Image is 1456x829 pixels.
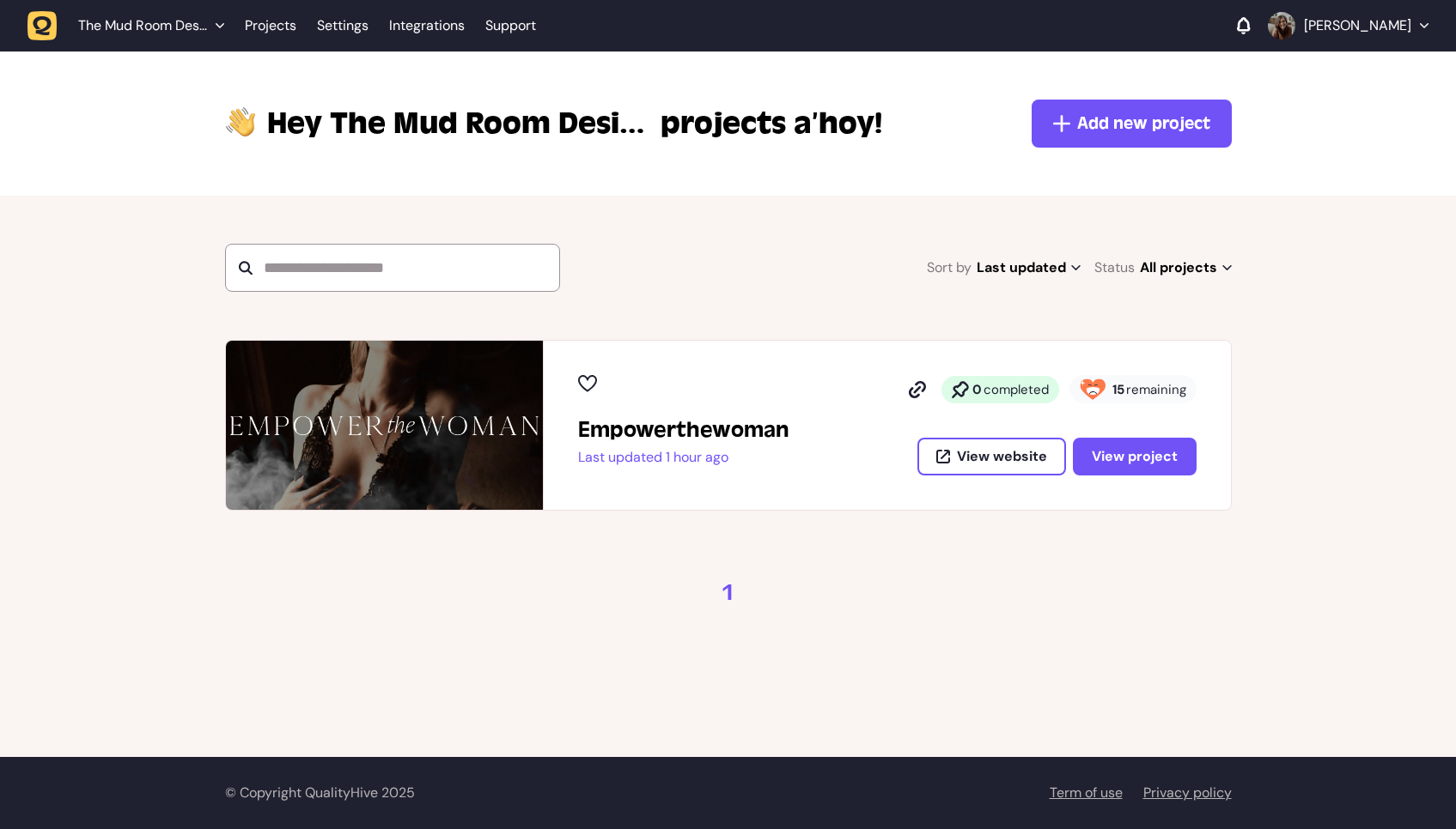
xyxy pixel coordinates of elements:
button: The Mud Room Design Studio [27,10,235,41]
span: Status [1094,256,1135,280]
p: Last updated 1 hour ago [578,449,789,466]
a: Privacy policy [1143,784,1232,802]
img: hi-hand [225,103,257,138]
span: Last updated [977,256,1081,280]
span: remaining [1126,381,1186,398]
strong: 0 [972,381,982,398]
p: [PERSON_NAME] [1304,17,1411,34]
span: completed [984,381,1049,398]
a: 1 [722,579,735,607]
span: Sort by [927,256,972,280]
a: Projects [245,10,296,41]
p: projects a’hoy! [267,103,882,144]
h2: Empowerthewoman [578,416,789,444]
a: Integrations [389,10,465,41]
span: View website [957,450,1047,463]
span: All projects [1140,256,1232,280]
span: The Mud Room Design Studio [267,103,654,144]
a: Term of use [1050,784,1123,802]
button: Add new project [1032,100,1232,148]
a: Support [485,17,536,34]
span: The Mud Room Design Studio [78,17,207,34]
img: Kate Britton [1268,12,1295,39]
button: [PERSON_NAME] [1268,12,1429,39]
span: © Copyright QualityHive 2025 [225,784,415,802]
a: Settings [317,10,369,41]
span: View project [1092,447,1178,465]
strong: 15 [1112,381,1124,398]
button: View website [917,438,1066,475]
img: Empowerthewoman [226,341,543,510]
span: Add new project [1077,112,1210,136]
button: View project [1073,438,1197,475]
